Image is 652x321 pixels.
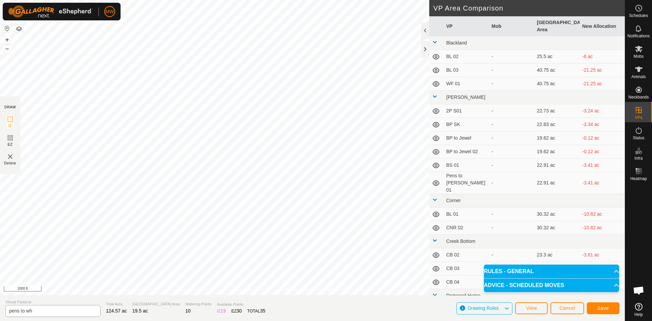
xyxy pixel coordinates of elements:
[534,248,580,262] td: 23.3 ac
[492,162,532,169] div: -
[446,293,480,298] span: Dogwood Home
[8,142,13,147] span: EZ
[319,286,339,292] a: Contact Us
[106,301,127,307] span: Total Area
[484,265,619,278] p-accordion-header: RULES - GENERAL
[443,131,489,145] td: BP to Jewel
[534,77,580,91] td: 40.75 ac
[5,299,101,305] span: Virtual Paddock
[633,136,644,140] span: Status
[550,302,584,314] button: Cancel
[185,301,212,307] span: Watering Points
[629,280,649,301] div: Open chat
[443,248,489,262] td: CB 02
[492,148,532,155] div: -
[443,118,489,131] td: BP SK
[534,208,580,221] td: 30.32 ac
[630,177,647,181] span: Heatmap
[534,159,580,172] td: 22.91 ac
[628,95,649,99] span: Neckbands
[515,302,548,314] button: View
[8,123,12,128] span: IZ
[492,121,532,128] div: -
[635,115,642,120] span: VPs
[534,16,580,36] th: [GEOGRAPHIC_DATA] Area
[446,198,461,203] span: Corner
[580,77,625,91] td: -21.25 ac
[580,104,625,118] td: -3.24 ac
[443,159,489,172] td: BS 01
[629,14,648,18] span: Schedules
[6,153,14,161] img: VP
[634,54,644,58] span: Mobs
[484,269,534,274] span: RULES - GENERAL
[489,16,535,36] th: Mob
[247,307,265,315] div: TOTAL
[492,224,532,231] div: -
[492,211,532,218] div: -
[443,16,489,36] th: VP
[534,64,580,77] td: 40.75 ac
[468,305,499,311] span: Drawing Rules
[580,118,625,131] td: -3.34 ac
[443,262,489,275] td: CB 03
[443,77,489,91] td: WF 01
[446,94,485,100] span: [PERSON_NAME]
[443,172,489,194] td: Pens to [PERSON_NAME] 01
[443,208,489,221] td: BL 01
[534,104,580,118] td: 22.73 ac
[492,107,532,114] div: -
[433,4,625,12] h2: VP Area Comparison
[8,5,93,18] img: Gallagher Logo
[286,286,311,292] a: Privacy Policy
[3,24,11,33] button: Reset Map
[106,308,127,314] span: 124.57 ac
[580,208,625,221] td: -10.82 ac
[217,307,226,315] div: IZ
[443,50,489,64] td: BL 02
[217,302,265,307] span: Available Points
[132,301,180,307] span: [GEOGRAPHIC_DATA] Area
[580,16,625,36] th: New Allocation
[634,313,643,317] span: Help
[443,64,489,77] td: BL 03
[625,300,652,319] a: Help
[484,279,619,292] p-accordion-header: ADVICE - SCHEDULED MOVES
[3,44,11,53] button: –
[580,262,625,275] td: -14.68 ac
[4,105,16,110] div: DRAW
[580,159,625,172] td: -3.41 ac
[3,36,11,44] button: +
[631,75,646,79] span: Animals
[580,50,625,64] td: -6 ac
[492,179,532,186] div: -
[446,40,467,46] span: Blackland
[628,34,650,38] span: Notifications
[443,275,489,289] td: CB 04
[260,308,266,314] span: 35
[221,308,226,314] span: 19
[634,156,642,160] span: Infra
[492,251,532,258] div: -
[580,221,625,235] td: -10.82 ac
[534,118,580,131] td: 22.83 ac
[580,131,625,145] td: -0.12 ac
[580,172,625,194] td: -3.41 ac
[132,308,148,314] span: 19.5 ac
[580,64,625,77] td: -21.25 ac
[492,135,532,142] div: -
[492,53,532,60] div: -
[559,305,575,311] span: Cancel
[534,131,580,145] td: 19.62 ac
[526,305,537,311] span: View
[15,25,23,33] button: Map Layers
[106,8,114,15] span: MW
[580,248,625,262] td: -3.81 ac
[185,308,191,314] span: 10
[443,221,489,235] td: CNR 02
[443,104,489,118] td: 2P S01
[231,307,242,315] div: EZ
[443,145,489,159] td: BP to Jewel 02
[237,308,242,314] span: 30
[4,161,16,166] span: Delete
